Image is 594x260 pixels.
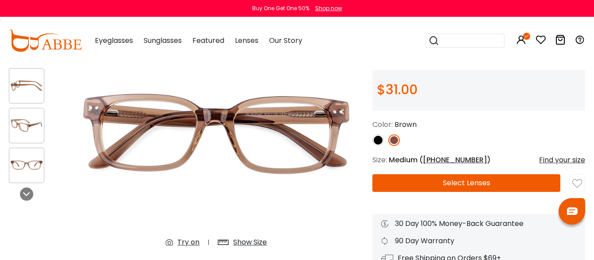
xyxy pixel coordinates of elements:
[381,218,576,229] div: 30 Day 100% Money-Back Guarantee
[381,236,576,246] div: 90 Day Warranty
[9,117,44,134] img: Beginist Brown Acetate Eyeglasses , SpringHinges , UniversalBridgeFit Frames from ABBE Glasses
[235,35,258,46] span: Lenses
[9,157,44,174] img: Beginist Brown Acetate Eyeglasses , SpringHinges , UniversalBridgeFit Frames from ABBE Glasses
[567,207,578,215] img: chat
[70,11,363,255] img: Beginist Brown Acetate Eyeglasses , SpringHinges , UniversalBridgeFit Frames from ABBE Glasses
[315,4,342,12] div: Shop now
[192,35,224,46] span: Featured
[423,155,487,165] span: [PHONE_NUMBER]
[311,4,342,12] a: Shop now
[269,35,302,46] span: Our Story
[372,174,560,192] button: Select Lenses
[395,119,417,130] span: Brown
[372,119,393,130] span: Color:
[389,155,491,165] span: Medium ( )
[9,30,82,52] img: abbeglasses.com
[377,80,418,99] span: $31.00
[9,77,44,94] img: Beginist Brown Acetate Eyeglasses , SpringHinges , UniversalBridgeFit Frames from ABBE Glasses
[233,237,267,248] div: Show Size
[144,35,182,46] span: Sunglasses
[572,179,582,188] img: like
[372,155,387,165] span: Size:
[252,4,309,12] div: Buy One Get One 50%
[95,35,133,46] span: Eyeglasses
[177,237,199,248] div: Try on
[539,155,585,165] div: Find your size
